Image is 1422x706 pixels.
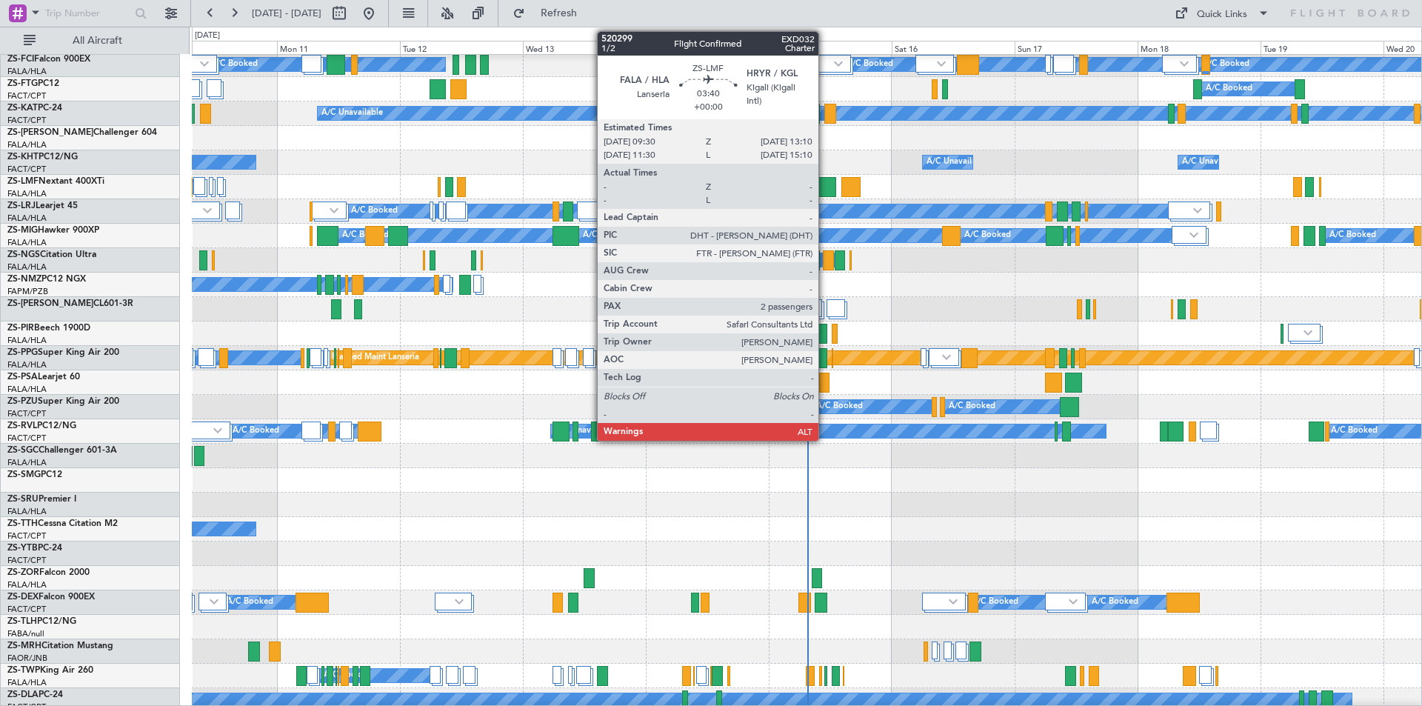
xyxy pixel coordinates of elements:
[7,104,38,113] span: ZS-KAT
[7,188,47,199] a: FALA/HLA
[7,397,38,406] span: ZS-PZU
[7,519,118,528] a: ZS-TTHCessna Citation M2
[769,41,892,54] div: Fri 15
[7,359,47,370] a: FALA/HLA
[7,275,86,284] a: ZS-NMZPC12 NGX
[1138,41,1261,54] div: Mon 18
[949,396,995,418] div: A/C Booked
[330,207,338,213] img: arrow-gray.svg
[7,79,59,88] a: ZS-FTGPC12
[203,207,212,213] img: arrow-gray.svg
[213,427,222,433] img: arrow-gray.svg
[942,354,951,360] img: arrow-gray.svg
[195,30,220,42] div: [DATE]
[7,226,99,235] a: ZS-MIGHawker 900XP
[7,544,38,553] span: ZS-YTB
[200,61,209,67] img: arrow-gray.svg
[7,324,90,333] a: ZS-PIRBeech 1900D
[7,690,39,699] span: ZS-DLA
[7,604,46,615] a: FACT/CPT
[455,599,464,605] img: arrow-gray.svg
[1189,232,1198,238] img: arrow-gray.svg
[7,408,46,419] a: FACT/CPT
[227,591,273,613] div: A/C Booked
[7,642,113,650] a: ZS-MRHCitation Mustang
[7,384,47,395] a: FALA/HLA
[816,396,863,418] div: A/C Booked
[7,202,78,210] a: ZS-LRJLearjet 45
[555,420,616,442] div: A/C Unavailable
[1203,53,1249,76] div: A/C Booked
[321,102,383,124] div: A/C Unavailable
[892,41,1015,54] div: Sat 16
[1015,41,1138,54] div: Sun 17
[7,593,95,602] a: ZS-DEXFalcon 900EX
[646,41,769,54] div: Thu 14
[342,224,389,247] div: A/C Booked
[7,164,46,175] a: FACT/CPT
[7,128,93,137] span: ZS-[PERSON_NAME]
[964,224,1011,247] div: A/C Booked
[834,61,843,67] img: arrow-gray.svg
[7,299,133,308] a: ZS-[PERSON_NAME]CL601-3R
[949,599,958,605] img: arrow-gray.svg
[1329,224,1376,247] div: A/C Booked
[7,373,80,382] a: ZS-PSALearjet 60
[7,617,76,626] a: ZS-TLHPC12/NG
[7,115,46,126] a: FACT/CPT
[16,29,161,53] button: All Aircraft
[277,41,400,54] div: Mon 11
[7,397,119,406] a: ZS-PZUSuper King Air 200
[847,53,893,76] div: A/C Booked
[7,250,40,259] span: ZS-NGS
[7,237,47,248] a: FALA/HLA
[7,642,41,650] span: ZS-MRH
[972,591,1018,613] div: A/C Booked
[7,177,104,186] a: ZS-LMFNextant 400XTi
[7,530,46,542] a: FACT/CPT
[7,275,41,284] span: ZS-NMZ
[927,151,988,173] div: A/C Unavailable
[7,104,62,113] a: ZS-KATPC-24
[7,568,39,577] span: ZS-ZOR
[1182,151,1244,173] div: A/C Unavailable
[252,7,321,20] span: [DATE] - [DATE]
[506,1,595,25] button: Refresh
[7,177,39,186] span: ZS-LMF
[523,41,646,54] div: Wed 13
[351,200,398,222] div: A/C Booked
[7,666,93,675] a: ZS-TWPKing Air 260
[7,457,47,468] a: FALA/HLA
[45,2,130,24] input: Trip Number
[7,568,90,577] a: ZS-ZORFalcon 2000
[7,299,93,308] span: ZS-[PERSON_NAME]
[7,593,39,602] span: ZS-DEX
[7,519,38,528] span: ZS-TTH
[7,506,47,517] a: FALA/HLA
[211,53,258,76] div: A/C Booked
[7,262,47,273] a: FALA/HLA
[7,495,76,504] a: ZS-SRUPremier I
[7,250,96,259] a: ZS-NGSCitation Ultra
[7,690,63,699] a: ZS-DLAPC-24
[7,348,38,357] span: ZS-PPG
[7,373,38,382] span: ZS-PSA
[1069,599,1078,605] img: arrow-gray.svg
[7,79,38,88] span: ZS-FTG
[528,8,590,19] span: Refresh
[7,446,39,455] span: ZS-SGC
[733,249,780,271] div: A/C Booked
[7,335,47,346] a: FALA/HLA
[7,579,47,590] a: FALA/HLA
[7,433,46,444] a: FACT/CPT
[604,420,650,442] div: A/C Booked
[1167,1,1277,25] button: Quick Links
[937,61,946,67] img: arrow-gray.svg
[7,628,44,639] a: FABA/null
[7,286,48,297] a: FAPM/PZB
[7,470,62,479] a: ZS-SMGPC12
[7,128,157,137] a: ZS-[PERSON_NAME]Challenger 604
[7,153,39,161] span: ZS-KHT
[7,153,78,161] a: ZS-KHTPC12/NG
[7,66,47,77] a: FALA/HLA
